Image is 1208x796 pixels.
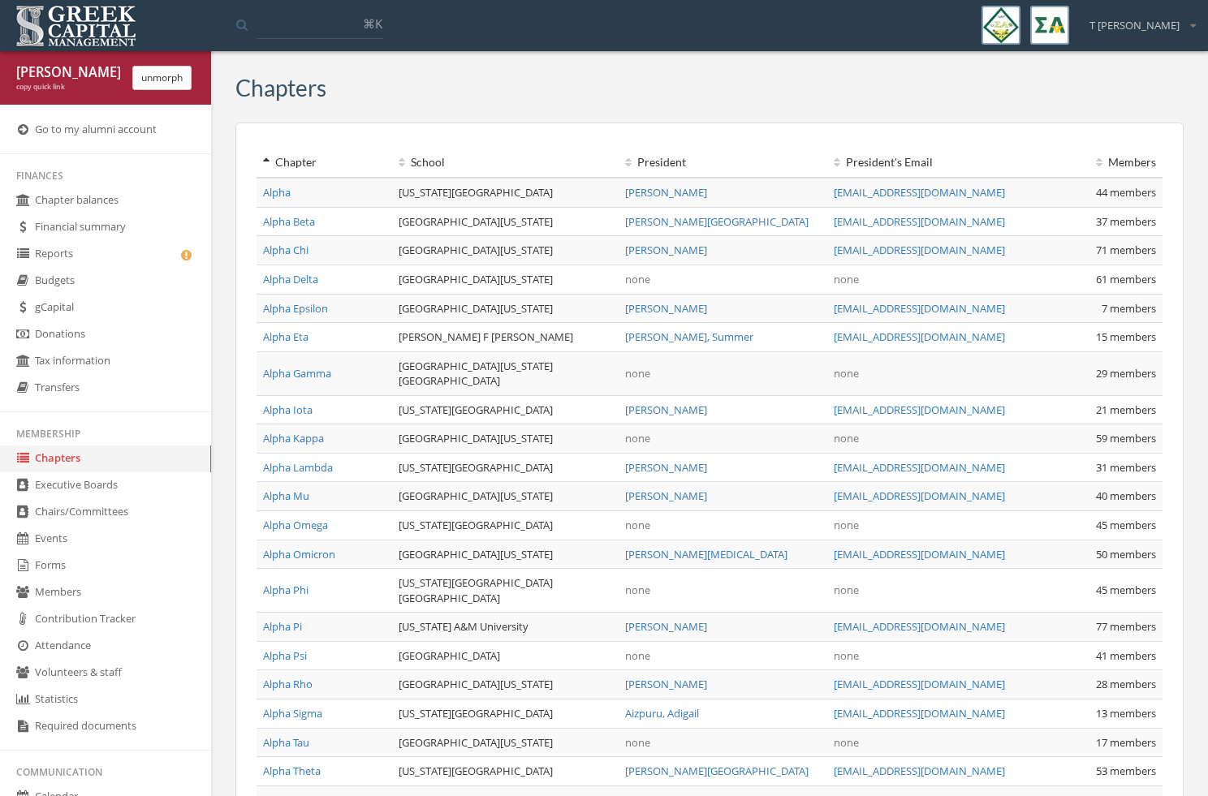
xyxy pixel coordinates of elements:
[16,63,120,82] div: [PERSON_NAME] [PERSON_NAME]
[625,301,707,316] a: [PERSON_NAME]
[1096,706,1156,721] span: 13 members
[1096,648,1156,663] span: 41 members
[263,488,309,503] a: Alpha Mu
[1096,243,1156,257] span: 71 members
[834,185,1005,200] a: [EMAIL_ADDRESS][DOMAIN_NAME]
[392,670,619,699] td: [GEOGRAPHIC_DATA][US_STATE]
[392,757,619,786] td: [US_STATE][GEOGRAPHIC_DATA]
[834,431,859,445] span: none
[625,488,707,503] a: [PERSON_NAME]
[263,648,307,663] a: Alpha Psi
[132,66,192,90] button: unmorph
[834,272,859,286] span: none
[392,699,619,728] td: [US_STATE][GEOGRAPHIC_DATA]
[625,460,707,475] a: [PERSON_NAME]
[834,583,859,597] span: none
[263,214,315,229] a: Alpha Beta
[834,764,1005,778] a: [EMAIL_ADDRESS][DOMAIN_NAME]
[834,648,859,663] span: none
[1079,6,1196,33] div: T [PERSON_NAME]
[392,236,619,265] td: [GEOGRAPHIC_DATA][US_STATE]
[1096,735,1156,750] span: 17 members
[625,648,650,663] span: none
[263,154,386,170] div: Chapter
[392,323,619,352] td: [PERSON_NAME] F [PERSON_NAME]
[263,402,313,417] a: Alpha Iota
[1096,677,1156,691] span: 28 members
[1096,329,1156,344] span: 15 members
[834,547,1005,562] a: [EMAIL_ADDRESS][DOMAIN_NAME]
[1096,272,1156,286] span: 61 members
[625,518,650,532] span: none
[625,329,753,344] a: [PERSON_NAME], Summer
[263,583,308,597] a: Alpha Phi
[1042,154,1156,170] div: Members
[834,366,859,381] span: none
[625,431,650,445] span: none
[834,154,1029,170] div: President 's Email
[263,547,335,562] a: Alpha Omicron
[834,488,1005,503] a: [EMAIL_ADDRESS][DOMAIN_NAME]
[625,764,809,778] a: [PERSON_NAME][GEOGRAPHIC_DATA]
[263,518,328,532] a: Alpha Omega
[625,214,809,229] a: [PERSON_NAME][GEOGRAPHIC_DATA]
[834,402,1005,417] a: [EMAIL_ADDRESS][DOMAIN_NAME]
[625,619,707,634] a: [PERSON_NAME]
[263,764,321,778] a: Alpha Theta
[392,424,619,454] td: [GEOGRAPHIC_DATA][US_STATE]
[235,75,326,101] h3: Chapters
[392,178,619,207] td: [US_STATE][GEOGRAPHIC_DATA]
[1096,214,1156,229] span: 37 members
[1096,764,1156,778] span: 53 members
[392,613,619,642] td: [US_STATE] A&M University
[263,272,318,286] a: Alpha Delta
[1096,488,1156,503] span: 40 members
[392,395,619,424] td: [US_STATE][GEOGRAPHIC_DATA]
[263,619,302,634] a: Alpha Pi
[625,547,787,562] a: [PERSON_NAME][MEDICAL_DATA]
[392,728,619,757] td: [GEOGRAPHIC_DATA][US_STATE]
[392,453,619,482] td: [US_STATE][GEOGRAPHIC_DATA]
[263,735,309,750] a: Alpha Tau
[834,706,1005,721] a: [EMAIL_ADDRESS][DOMAIN_NAME]
[625,583,650,597] span: none
[625,185,707,200] a: [PERSON_NAME]
[834,619,1005,634] a: [EMAIL_ADDRESS][DOMAIN_NAME]
[834,518,859,532] span: none
[263,460,333,475] a: Alpha Lambda
[363,15,382,32] span: ⌘K
[392,207,619,236] td: [GEOGRAPHIC_DATA][US_STATE]
[392,265,619,294] td: [GEOGRAPHIC_DATA][US_STATE]
[392,641,619,670] td: [GEOGRAPHIC_DATA]
[263,431,324,445] a: Alpha Kappa
[625,366,650,381] span: none
[1096,185,1156,200] span: 44 members
[625,677,707,691] a: [PERSON_NAME]
[263,706,322,721] a: Alpha Sigma
[1096,460,1156,475] span: 31 members
[392,511,619,540] td: [US_STATE][GEOGRAPHIC_DATA]
[1096,431,1156,445] span: 59 members
[834,301,1005,316] a: [EMAIL_ADDRESS][DOMAIN_NAME]
[392,482,619,511] td: [GEOGRAPHIC_DATA][US_STATE]
[1096,518,1156,532] span: 45 members
[399,154,612,170] div: School
[263,301,328,316] a: Alpha Epsilon
[625,735,650,750] span: none
[392,569,619,613] td: [US_STATE][GEOGRAPHIC_DATA] [GEOGRAPHIC_DATA]
[834,214,1005,229] a: [EMAIL_ADDRESS][DOMAIN_NAME]
[625,272,650,286] span: none
[16,82,120,93] div: copy quick link
[392,540,619,569] td: [GEOGRAPHIC_DATA][US_STATE]
[1096,583,1156,597] span: 45 members
[263,243,308,257] a: Alpha Chi
[834,735,859,750] span: none
[834,243,1005,257] a: [EMAIL_ADDRESS][DOMAIN_NAME]
[1096,402,1156,417] span: 21 members
[1102,301,1156,316] span: 7 members
[834,460,1005,475] a: [EMAIL_ADDRESS][DOMAIN_NAME]
[263,677,313,691] a: Alpha Rho
[392,294,619,323] td: [GEOGRAPHIC_DATA][US_STATE]
[625,402,707,417] a: [PERSON_NAME]
[625,154,821,170] div: President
